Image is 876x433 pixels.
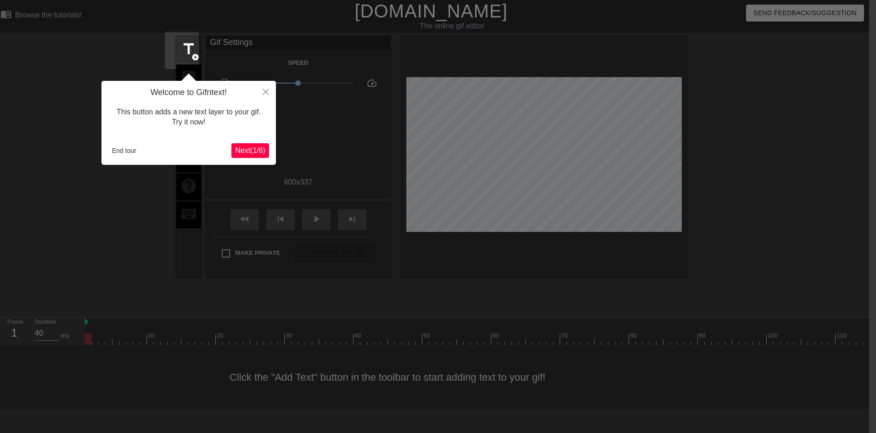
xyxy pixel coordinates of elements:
[108,88,269,98] h4: Welcome to Gifntext!
[235,146,265,154] span: Next ( 1 / 6 )
[108,98,269,137] div: This button adds a new text layer to your gif. Try it now!
[256,81,276,102] button: Close
[231,143,269,158] button: Next
[108,144,140,157] button: End tour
